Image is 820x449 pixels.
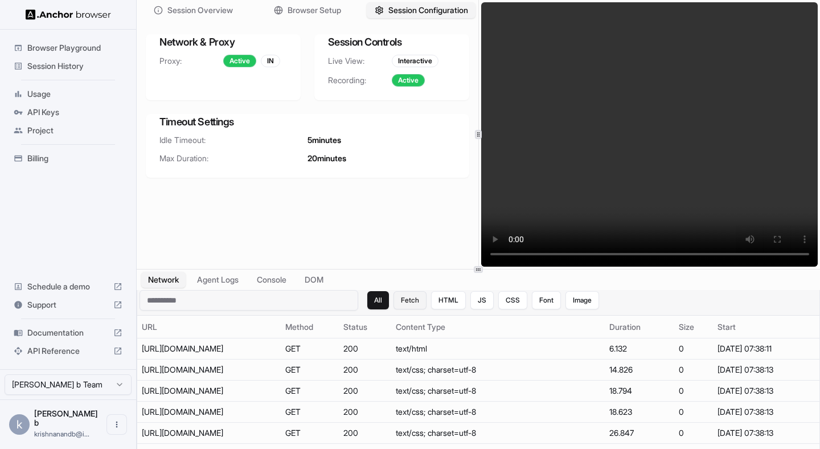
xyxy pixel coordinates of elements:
[605,381,674,402] td: 18.794
[281,381,339,402] td: GET
[674,338,713,360] td: 0
[26,9,111,20] img: Anchor Logo
[431,291,466,309] button: HTML
[261,55,280,67] div: IN
[27,107,122,118] span: API Keys
[223,55,256,67] div: Active
[9,277,127,296] div: Schedule a demo
[396,321,600,333] div: Content Type
[281,423,339,444] td: GET
[532,291,561,309] button: Font
[159,153,307,164] span: Max Duration:
[498,291,527,309] button: CSS
[288,5,341,16] span: Browser Setup
[717,321,815,333] div: Start
[367,291,389,309] button: All
[34,430,89,438] span: krishnanandb@imagineers.dev
[27,88,122,100] span: Usage
[339,381,391,402] td: 200
[298,272,330,288] button: DOM
[142,406,276,418] div: https://fonts.googleapis.com/icon?family=Material+Icons
[339,338,391,360] td: 200
[307,153,346,164] span: 20 minutes
[106,414,127,435] button: Open menu
[713,423,819,444] td: [DATE] 07:38:13
[159,114,456,130] h3: Timeout Settings
[27,153,122,164] span: Billing
[27,299,109,311] span: Support
[142,427,276,439] div: https://fonts.googleapis.com/css2?family=Roboto:wght@300;400;500&display=swap
[27,345,109,357] span: API Reference
[250,272,293,288] button: Console
[281,360,339,381] td: GET
[388,5,468,16] span: Session Configuration
[159,34,287,50] h3: Network & Proxy
[167,5,233,16] span: Session Overview
[328,55,392,67] span: Live View:
[339,402,391,423] td: 200
[713,381,819,402] td: [DATE] 07:38:13
[565,291,599,309] button: Image
[674,402,713,423] td: 0
[27,60,122,72] span: Session History
[605,360,674,381] td: 14.826
[9,39,127,57] div: Browser Playground
[9,121,127,140] div: Project
[27,42,122,54] span: Browser Playground
[605,402,674,423] td: 18.623
[391,360,605,381] td: text/css; charset=utf-8
[391,423,605,444] td: text/css; charset=utf-8
[328,75,392,86] span: Recording:
[159,55,223,67] span: Proxy:
[470,291,494,309] button: JS
[392,74,425,87] div: Active
[339,360,391,381] td: 200
[281,338,339,360] td: GET
[391,402,605,423] td: text/css; charset=utf-8
[393,291,427,309] button: Fetch
[285,321,335,333] div: Method
[142,385,276,397] div: https://fonts.googleapis.com/css2?family=Nunito:wght@300;400;600;700&display=swap
[674,360,713,381] td: 0
[9,414,30,435] div: k
[713,402,819,423] td: [DATE] 07:38:13
[142,364,276,375] div: https://fonts.googleapis.com/css?family=Roboto:300,400,500&display=swap
[9,57,127,75] div: Session History
[391,338,605,360] td: text/html
[141,272,186,288] button: Network
[713,338,819,360] td: [DATE] 07:38:11
[9,296,127,314] div: Support
[605,423,674,444] td: 26.847
[142,343,276,354] div: https://retailerportal-uat.paynearby.in/auth/login
[159,134,307,146] span: Idle Timeout:
[339,423,391,444] td: 200
[9,342,127,360] div: API Reference
[142,321,276,333] div: URL
[674,423,713,444] td: 0
[27,281,109,292] span: Schedule a demo
[674,381,713,402] td: 0
[27,327,109,338] span: Documentation
[307,134,341,146] span: 5 minutes
[679,321,708,333] div: Size
[609,321,670,333] div: Duration
[190,272,245,288] button: Agent Logs
[391,381,605,402] td: text/css; charset=utf-8
[9,85,127,103] div: Usage
[328,34,456,50] h3: Session Controls
[281,402,339,423] td: GET
[9,149,127,168] div: Billing
[343,321,387,333] div: Status
[605,338,674,360] td: 6.132
[713,360,819,381] td: [DATE] 07:38:13
[9,103,127,121] div: API Keys
[392,55,438,67] div: Interactive
[27,125,122,136] span: Project
[34,409,98,427] span: krishnanand b
[9,324,127,342] div: Documentation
